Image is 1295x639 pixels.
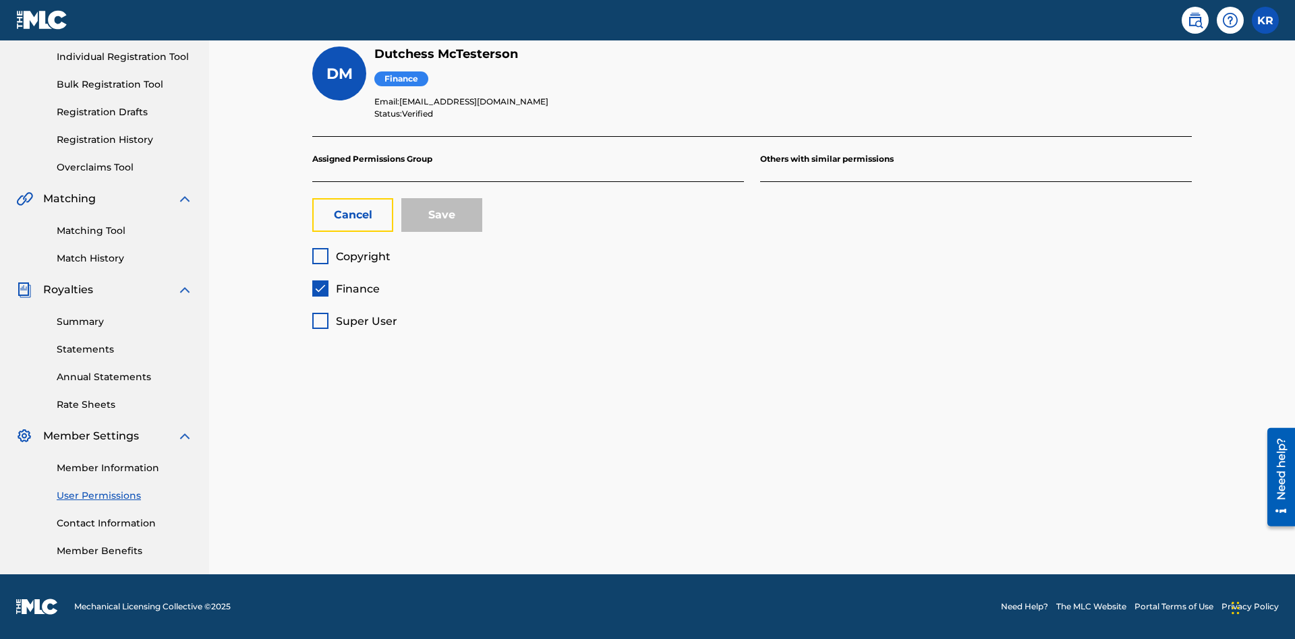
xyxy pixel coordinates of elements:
[57,342,193,357] a: Statements
[57,133,193,147] a: Registration History
[1187,12,1203,28] img: search
[326,65,353,83] span: DM
[57,78,193,92] a: Bulk Registration Tool
[1001,601,1048,613] a: Need Help?
[312,137,744,182] p: Assigned Permissions Group
[1221,601,1279,613] a: Privacy Policy
[57,315,193,329] a: Summary
[1222,12,1238,28] img: help
[57,251,193,266] a: Match History
[57,50,193,64] a: Individual Registration Tool
[1228,574,1295,639] iframe: Chat Widget
[57,105,193,119] a: Registration Drafts
[177,282,193,298] img: expand
[374,71,428,87] span: Finance
[374,47,1192,62] h5: Dutchess McTesterson
[399,96,548,106] span: [EMAIL_ADDRESS][DOMAIN_NAME]
[57,224,193,238] a: Matching Tool
[57,398,193,412] a: Rate Sheets
[16,10,68,30] img: MLC Logo
[57,544,193,558] a: Member Benefits
[1252,7,1279,34] div: User Menu
[43,191,96,207] span: Matching
[57,370,193,384] a: Annual Statements
[74,601,231,613] span: Mechanical Licensing Collective © 2025
[43,282,93,298] span: Royalties
[402,109,433,119] span: Verified
[1182,7,1209,34] a: Public Search
[1134,601,1213,613] a: Portal Terms of Use
[1217,7,1244,34] div: Help
[1257,423,1295,533] iframe: Resource Center
[16,282,32,298] img: Royalties
[374,96,1192,108] p: Email:
[57,489,193,503] a: User Permissions
[314,282,327,295] img: checkbox
[336,282,380,295] span: Finance
[336,250,391,263] span: Copyright
[177,428,193,444] img: expand
[57,461,193,475] a: Member Information
[1232,588,1240,628] div: Drag
[57,516,193,530] a: Contact Information
[16,428,32,444] img: Member Settings
[57,160,193,175] a: Overclaims Tool
[760,137,1192,182] p: Others with similar permissions
[16,191,33,207] img: Matching
[336,315,397,328] span: Super User
[312,198,393,232] button: Cancel
[43,428,139,444] span: Member Settings
[1056,601,1126,613] a: The MLC Website
[374,108,1192,120] p: Status:
[177,191,193,207] img: expand
[16,599,58,615] img: logo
